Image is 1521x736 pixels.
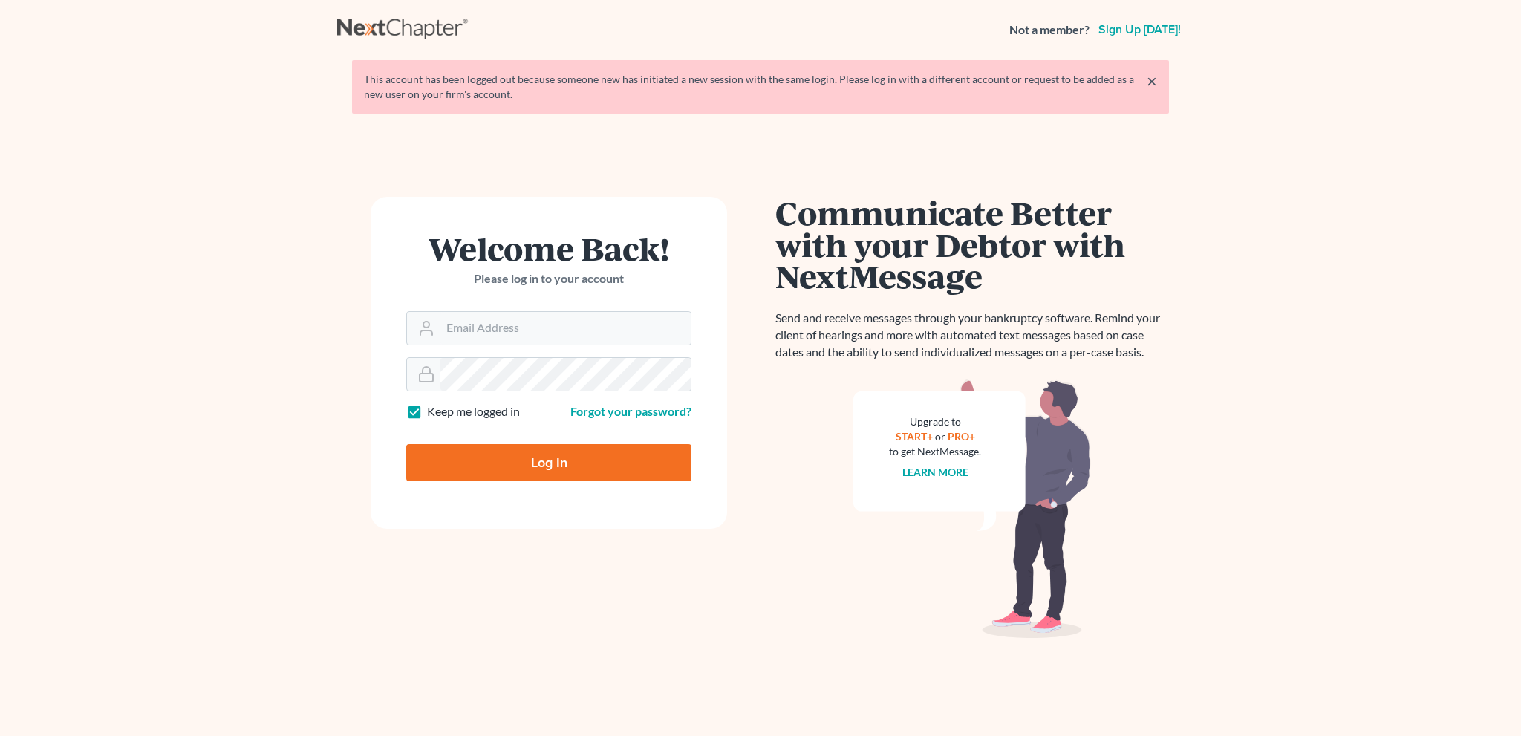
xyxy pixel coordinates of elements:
[1095,24,1184,36] a: Sign up [DATE]!
[902,466,968,478] a: Learn more
[440,312,691,345] input: Email Address
[406,444,691,481] input: Log In
[889,444,981,459] div: to get NextMessage.
[948,430,975,443] a: PRO+
[406,270,691,287] p: Please log in to your account
[406,232,691,264] h1: Welcome Back!
[889,414,981,429] div: Upgrade to
[896,430,933,443] a: START+
[570,404,691,418] a: Forgot your password?
[364,72,1157,102] div: This account has been logged out because someone new has initiated a new session with the same lo...
[853,379,1091,639] img: nextmessage_bg-59042aed3d76b12b5cd301f8e5b87938c9018125f34e5fa2b7a6b67550977c72.svg
[775,310,1169,361] p: Send and receive messages through your bankruptcy software. Remind your client of hearings and mo...
[427,403,520,420] label: Keep me logged in
[775,197,1169,292] h1: Communicate Better with your Debtor with NextMessage
[1147,72,1157,90] a: ×
[1009,22,1090,39] strong: Not a member?
[935,430,945,443] span: or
